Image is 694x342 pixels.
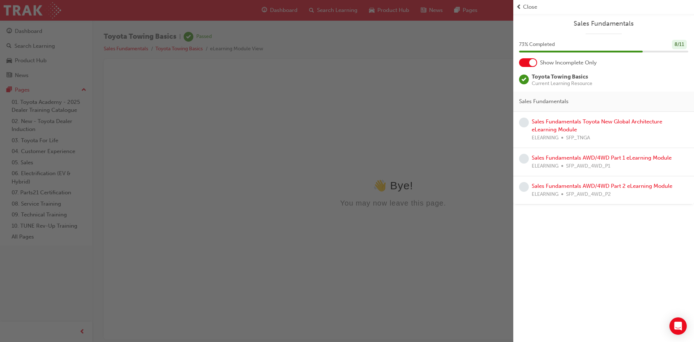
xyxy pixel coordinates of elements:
span: learningRecordVerb_NONE-icon [519,118,529,127]
span: ELEARNING [532,190,558,199]
span: prev-icon [516,3,522,11]
div: 8 / 11 [672,40,687,50]
span: SFP_TNGA [566,134,590,142]
a: Sales Fundamentals [519,20,688,28]
span: Show Incomplete Only [540,59,597,67]
span: Current Learning Resource [532,81,592,86]
span: SFP_AWD_4WD_P2 [566,190,611,199]
a: Sales Fundamentals AWD/4WD Part 1 eLearning Module [532,155,672,161]
span: learningRecordVerb_NONE-icon [519,154,529,164]
span: ELEARNING [532,162,558,170]
span: ELEARNING [532,134,558,142]
span: Sales Fundamentals [519,97,569,106]
span: learningRecordVerb_NONE-icon [519,182,529,192]
div: You may now leave this page. [3,128,564,137]
div: 👋 Bye! [3,109,564,121]
span: SFP_AWD_4WD_P1 [566,162,611,170]
div: Open Intercom Messenger [669,317,687,335]
span: Toyota Towing Basics [532,73,588,80]
span: 73 % Completed [519,41,555,49]
button: prev-iconClose [516,3,691,11]
span: learningRecordVerb_PASS-icon [519,75,529,84]
a: Sales Fundamentals Toyota New Global Architecture eLearning Module [532,118,662,133]
a: Sales Fundamentals AWD/4WD Part 2 eLearning Module [532,183,672,189]
span: Close [523,3,537,11]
